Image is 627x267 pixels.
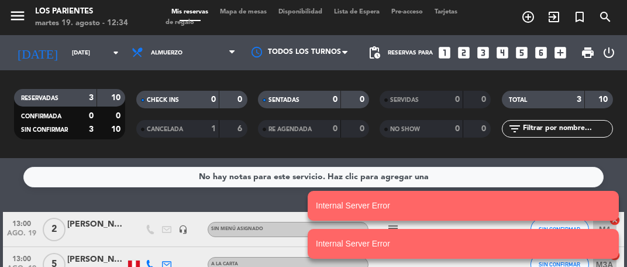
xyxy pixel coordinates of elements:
[581,46,595,60] span: print
[35,6,128,18] div: Los Parientes
[89,125,94,133] strong: 3
[21,114,61,119] span: CONFIRMADA
[21,127,68,133] span: SIN CONFIRMAR
[268,126,312,132] span: RE AGENDADA
[553,45,568,60] i: add_box
[237,125,244,133] strong: 6
[308,191,619,221] notyf-toast: Internal Server Error
[509,97,527,103] span: TOTAL
[456,45,471,60] i: looks_two
[273,9,328,15] span: Disponibilidad
[178,225,188,234] i: headset_mic
[390,126,420,132] span: NO SHOW
[237,95,244,104] strong: 0
[437,45,452,60] i: looks_one
[333,95,337,104] strong: 0
[147,126,183,132] span: CANCELADA
[214,9,273,15] span: Mapa de mesas
[199,170,429,184] div: No hay notas para este servicio. Haz clic para agregar una
[21,95,58,101] span: RESERVADAS
[598,10,612,24] i: search
[308,229,619,259] notyf-toast: Internal Server Error
[533,45,549,60] i: looks_6
[211,227,263,231] span: Sin menú asignado
[89,94,94,102] strong: 3
[67,218,126,231] div: [PERSON_NAME]
[147,97,179,103] span: CHECK INS
[455,125,460,133] strong: 0
[495,45,510,60] i: looks_4
[9,7,26,25] i: menu
[481,95,488,104] strong: 0
[508,122,522,136] i: filter_list
[600,35,618,70] div: LOG OUT
[455,95,460,104] strong: 0
[598,95,610,104] strong: 10
[111,125,123,133] strong: 10
[328,9,385,15] span: Lista de Espera
[211,95,216,104] strong: 0
[390,97,419,103] span: SERVIDAS
[476,45,491,60] i: looks_3
[116,112,123,120] strong: 0
[577,95,581,104] strong: 3
[385,9,429,15] span: Pre-acceso
[67,253,126,266] div: [PERSON_NAME] Su
[7,230,36,243] span: ago. 19
[360,125,367,133] strong: 0
[35,18,128,29] div: martes 19. agosto - 12:34
[360,95,367,104] strong: 0
[43,218,66,241] span: 2
[166,9,214,15] span: Mis reservas
[109,46,123,60] i: arrow_drop_down
[367,46,381,60] span: pending_actions
[333,125,337,133] strong: 0
[7,216,36,230] span: 13:00
[111,94,123,102] strong: 10
[522,122,612,135] input: Filtrar por nombre...
[547,10,561,24] i: exit_to_app
[521,10,535,24] i: add_circle_outline
[9,7,26,29] button: menu
[602,46,616,60] i: power_settings_new
[211,262,238,266] span: A la carta
[9,40,66,64] i: [DATE]
[211,125,216,133] strong: 1
[151,50,182,56] span: Almuerzo
[573,10,587,24] i: turned_in_not
[514,45,529,60] i: looks_5
[89,112,94,120] strong: 0
[481,125,488,133] strong: 0
[7,251,36,265] span: 13:00
[388,50,433,56] span: Reservas para
[268,97,299,103] span: SENTADAS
